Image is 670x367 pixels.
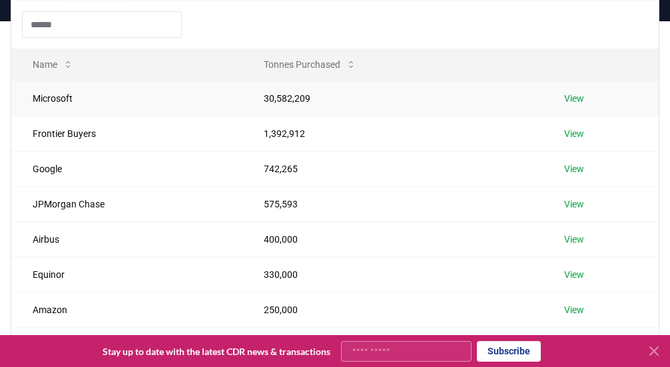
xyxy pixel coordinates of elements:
td: Microsoft [11,80,242,116]
td: Frontier Buyers [11,116,242,151]
button: Name [22,51,84,78]
td: Equinor [11,257,242,292]
td: 742,265 [242,151,543,186]
button: Tonnes Purchased [253,51,367,78]
a: View [564,268,584,281]
a: View [564,92,584,105]
a: View [564,162,584,176]
td: 30,582,209 [242,80,543,116]
td: Airbus [11,221,242,257]
td: 400,000 [242,221,543,257]
a: View [564,303,584,316]
a: View [564,233,584,246]
td: 212,000 [242,327,543,362]
td: 1,392,912 [242,116,543,151]
td: 250,000 [242,292,543,327]
a: View [564,127,584,140]
a: View [564,197,584,211]
td: JPMorgan Chase [11,186,242,221]
td: 575,593 [242,186,543,221]
td: Amazon [11,292,242,327]
td: 330,000 [242,257,543,292]
td: Google [11,151,242,186]
td: NextGen CDR [11,327,242,362]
